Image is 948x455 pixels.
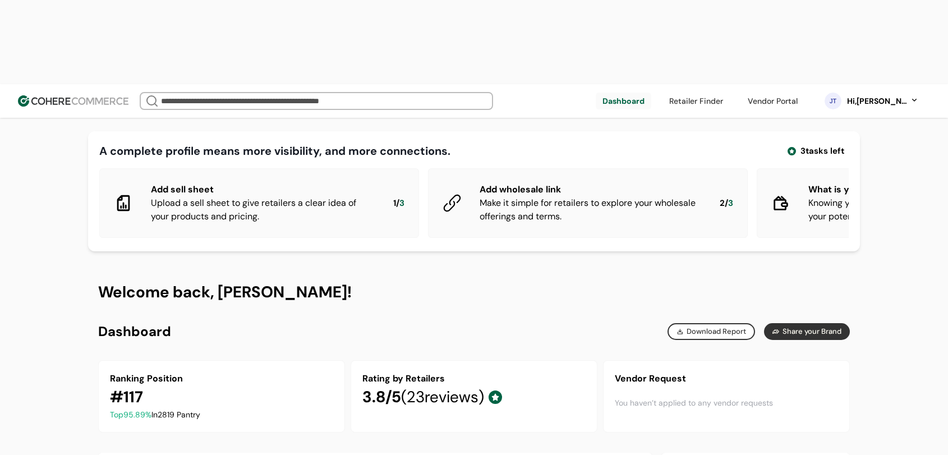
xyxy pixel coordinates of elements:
button: Hi,[PERSON_NAME] [846,95,919,107]
span: 3 tasks left [800,145,844,158]
span: / [396,197,399,210]
div: Add sell sheet [151,183,375,196]
span: 2 [720,197,725,210]
span: 3 [728,197,733,210]
span: 3 [399,197,404,210]
button: Share your Brand [764,323,850,340]
span: / [725,197,728,210]
span: In 2819 Pantry [151,410,200,420]
span: 3.8 /5 [362,387,401,407]
div: Upload a sell sheet to give retailers a clear idea of your products and pricing. [151,196,375,223]
div: A complete profile means more visibility, and more connections. [99,143,450,159]
span: ( 23 reviews) [401,387,484,407]
span: 1 [393,197,396,210]
div: Rating by Retailers [362,372,586,385]
span: Top 95.89 % [110,410,151,420]
div: You haven’t applied to any vendor requests [615,385,838,420]
div: Hi, [PERSON_NAME] [846,95,908,107]
div: Ranking Position [110,372,333,385]
button: Download Report [668,323,755,340]
img: Cohere Logo [18,95,128,107]
div: # 117 [110,385,143,409]
div: Add wholesale link [480,183,702,196]
div: Make it simple for retailers to explore your wholesale offerings and terms. [480,196,702,223]
h2: Dashboard [98,323,171,340]
div: Vendor Request [615,372,838,385]
h1: Welcome back, [PERSON_NAME]! [98,282,850,303]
